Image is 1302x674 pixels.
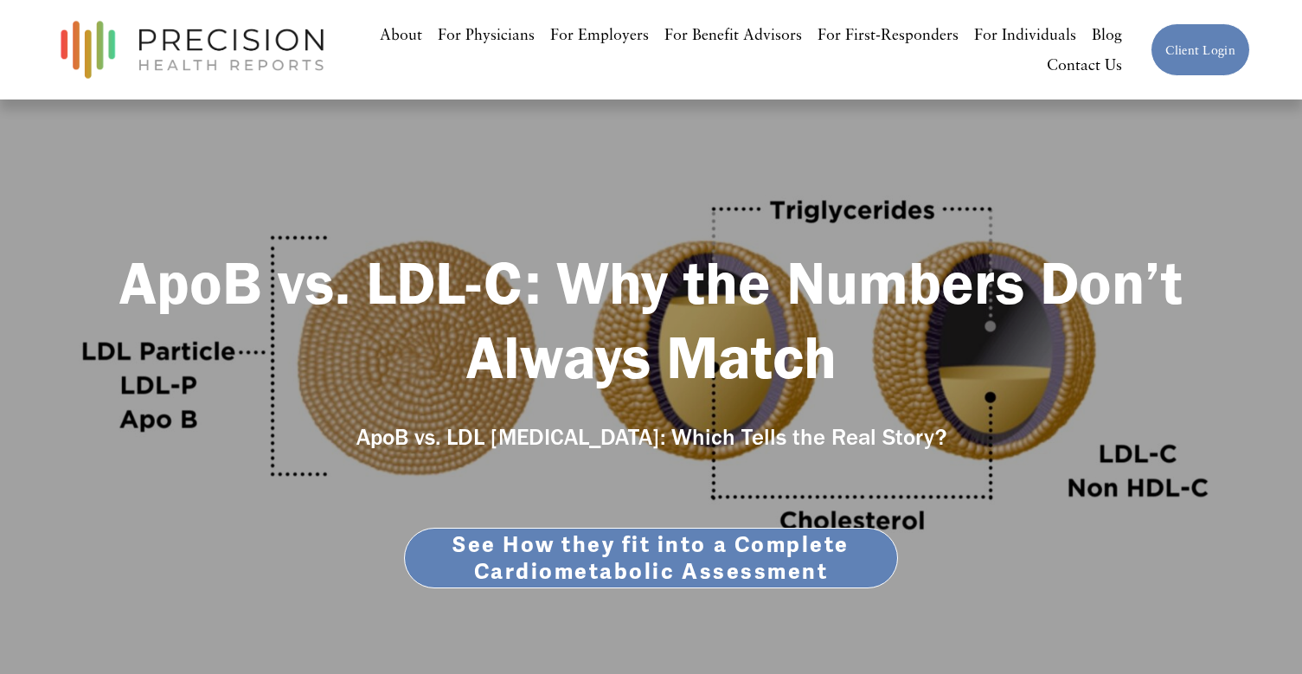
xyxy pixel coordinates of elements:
[52,13,332,87] img: Precision Health Reports
[404,528,898,589] a: See How they fit into a Complete Cardiometabolic Assessment
[664,19,802,50] a: For Benefit Advisors
[818,19,959,50] a: For First-Responders
[1215,591,1302,674] iframe: Chat Widget
[380,19,422,50] a: About
[1092,19,1122,50] a: Blog
[550,19,649,50] a: For Employers
[1151,23,1249,76] a: Client Login
[1047,50,1122,81] a: Contact Us
[438,19,535,50] a: For Physicians
[119,246,1198,394] strong: ApoB vs. LDL-C: Why the Numbers Don’t Always Match
[203,421,1100,453] h4: ApoB vs. LDL [MEDICAL_DATA]: Which Tells the Real Story?
[974,19,1076,50] a: For Individuals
